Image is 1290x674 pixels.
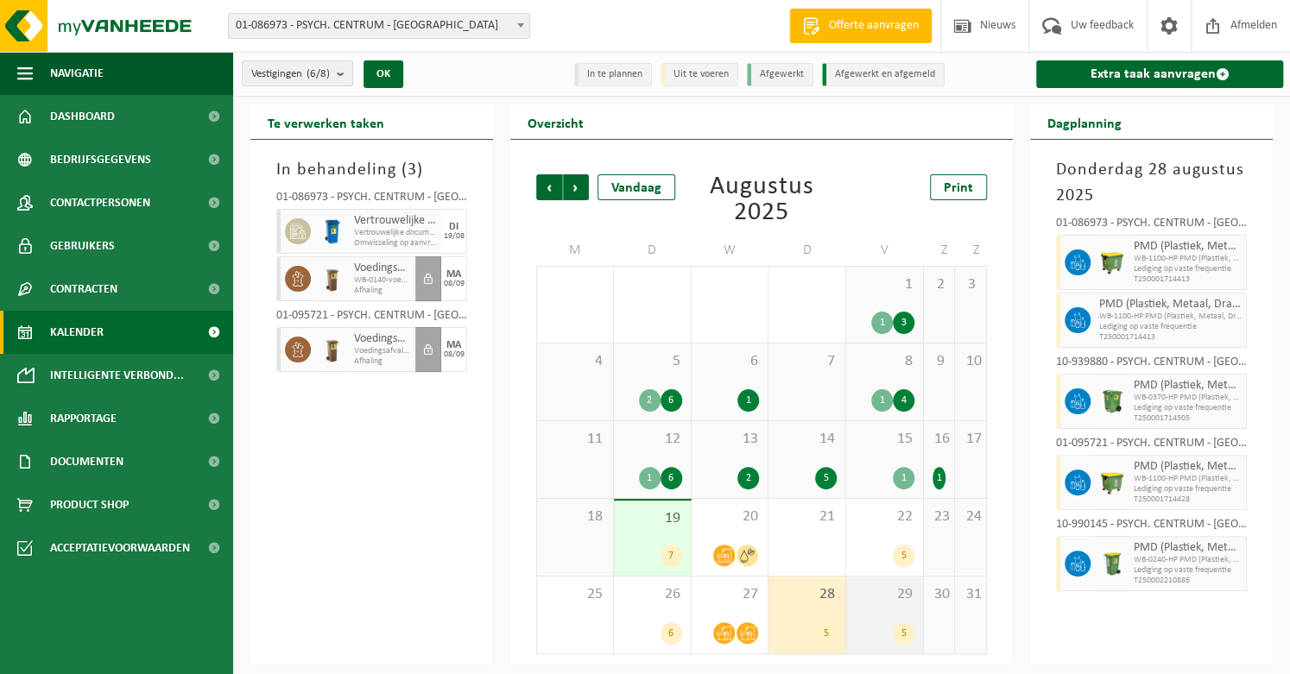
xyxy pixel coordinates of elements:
span: Rapportage [50,397,117,440]
div: 01-086973 - PSYCH. CENTRUM - [GEOGRAPHIC_DATA] [276,192,467,209]
span: Vertrouwelijke documenten (vernietiging - recyclage) [354,214,437,228]
div: MA [446,269,461,280]
div: 08/09 [444,280,465,288]
span: Navigatie [50,52,104,95]
span: WB-1100-HP PMD (Plastiek, Metaal, Drankkartons) (bedrijven) [1099,312,1242,322]
span: Contracten [50,268,117,311]
span: Gebruikers [50,224,115,268]
h2: Overzicht [510,105,601,139]
img: WB-0140-HPE-BN-01 [319,337,345,362]
span: 16 [933,430,946,449]
span: WB-0140-voedingsafval, bevat producten van dierlijke oors [354,275,411,286]
div: 1 [893,467,914,489]
span: T250001714505 [1134,413,1242,424]
span: Lediging op vaste frequentie [1099,322,1242,332]
div: 6 [661,467,682,489]
span: Vertrouwelijke documenten (vernietiging - recyclage) [354,228,437,238]
div: DI [449,222,458,232]
span: 18 [546,507,604,526]
span: 10 [964,352,977,371]
span: 2 [933,275,946,294]
span: 5 [623,352,682,371]
li: Uit te voeren [661,63,738,86]
div: 01-086973 - PSYCH. CENTRUM - [GEOGRAPHIC_DATA] [1056,217,1247,235]
span: Bedrijfsgegevens [50,138,151,181]
td: V [846,235,924,266]
span: 31 [964,585,977,604]
span: WB-1100-HP PMD (Plastiek, Metaal, Drankkartons) (bedrijven) [1134,254,1242,264]
img: WB-0140-HPE-BN-01 [319,266,345,292]
td: M [536,235,614,266]
span: PMD (Plastiek, Metaal, Drankkartons) (bedrijven) [1099,298,1242,312]
div: 10-990145 - PSYCH. CENTRUM - [GEOGRAPHIC_DATA]/[GEOGRAPHIC_DATA] - [GEOGRAPHIC_DATA] [1056,519,1247,536]
td: Z [955,235,987,266]
div: 10-939880 - PSYCH. CENTRUM - [GEOGRAPHIC_DATA]/ DE ZIGZAG - [GEOGRAPHIC_DATA] [1056,356,1247,374]
a: Offerte aanvragen [789,9,932,43]
span: 17 [964,430,977,449]
span: T250002210886 [1134,576,1242,586]
span: 01-086973 - PSYCH. CENTRUM - ST HIERONYMUS - SINT-NIKLAAS [229,14,529,38]
td: Z [924,235,956,266]
span: Vorige [536,174,562,200]
span: Contactpersonen [50,181,150,224]
span: Lediging op vaste frequentie [1134,565,1242,576]
h3: Donderdag 28 augustus 2025 [1056,157,1247,209]
span: Volgende [563,174,589,200]
span: 15 [855,430,914,449]
span: PMD (Plastiek, Metaal, Drankkartons) (bedrijven) [1134,541,1242,555]
div: 1 [639,467,661,489]
span: T250001714413 [1099,332,1242,343]
div: 01-095721 - PSYCH. CENTRUM - [GEOGRAPHIC_DATA]/AC DE WITTE HOEVE - [GEOGRAPHIC_DATA] [1056,438,1247,455]
li: In te plannen [574,63,652,86]
div: 7 [661,545,682,567]
span: Print [944,181,973,195]
div: 6 [661,389,682,412]
span: 9 [933,352,946,371]
span: 30 [933,585,946,604]
span: 13 [700,430,760,449]
span: PMD (Plastiek, Metaal, Drankkartons) (bedrijven) [1134,240,1242,254]
a: Print [930,174,987,200]
span: Voedingsafval, bevat producten van dierlijke oorsprong, onverpakt, categorie 3 [354,332,411,346]
div: 5 [893,545,914,567]
div: 5 [893,622,914,645]
span: Lediging op vaste frequentie [1134,403,1242,413]
div: 6 [661,622,682,645]
div: 2 [639,389,661,412]
span: WB-1100-HP PMD (Plastiek, Metaal, Drankkartons) (bedrijven) [1134,474,1242,484]
div: Augustus 2025 [688,174,835,226]
li: Afgewerkt en afgemeld [822,63,945,86]
span: 01-086973 - PSYCH. CENTRUM - ST HIERONYMUS - SINT-NIKLAAS [228,13,530,39]
span: Vestigingen [251,61,330,87]
span: 24 [964,507,977,526]
span: 6 [700,352,760,371]
img: WB-0240-HPE-BE-09 [319,218,345,244]
span: 26 [623,585,682,604]
span: Offerte aanvragen [825,17,923,35]
span: 7 [777,352,837,371]
span: Dashboard [50,95,115,138]
h2: Te verwerken taken [250,105,402,139]
h3: In behandeling ( ) [276,157,467,183]
span: 25 [546,585,604,604]
span: WB-0240-HP PMD (Plastiek, Metaal, Drankkartons) (bedrijven) [1134,555,1242,565]
span: Lediging op vaste frequentie [1134,264,1242,274]
span: Voedingsafval, bevat producten van dierlijke oorsprong, onve [354,346,411,356]
div: MA [446,340,461,350]
li: Afgewerkt [747,63,813,86]
div: 1 [933,467,946,489]
span: 1 [855,275,914,294]
button: Vestigingen(6/8) [242,60,353,86]
span: 11 [546,430,604,449]
div: 1 [871,312,893,334]
span: 23 [933,507,946,526]
div: 19/08 [444,232,465,241]
td: D [768,235,846,266]
span: Lediging op vaste frequentie [1134,484,1242,494]
td: D [614,235,692,266]
span: 22 [855,507,914,526]
div: 08/09 [444,350,465,359]
a: Extra taak aanvragen [1036,60,1283,88]
span: Afhaling [354,356,411,367]
span: 14 [777,430,837,449]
